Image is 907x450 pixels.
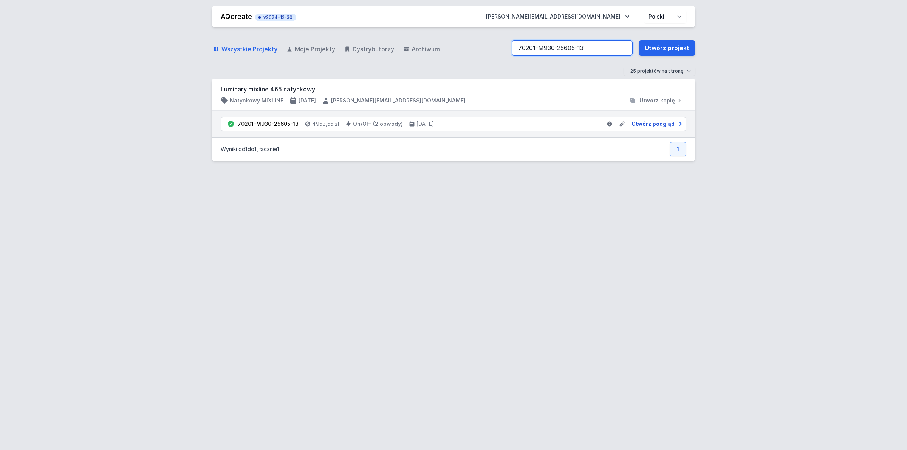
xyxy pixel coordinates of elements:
[416,120,434,128] h4: [DATE]
[230,97,283,104] h4: Natynkowy MIXLINE
[402,39,441,60] a: Archiwum
[628,120,683,128] a: Otwórz podgląd
[639,97,675,104] span: Utwórz kopię
[631,120,675,128] span: Otwórz podgląd
[221,145,279,153] p: Wyniki od do , łącznie
[255,12,296,21] button: v2024-12-30
[212,39,279,60] a: Wszystkie Projekty
[299,97,316,104] h4: [DATE]
[343,39,396,60] a: Dystrybutorzy
[312,120,339,128] h4: 4953,55 zł
[277,146,279,152] span: 1
[221,85,686,94] h3: Luminary mixline 465 natynkowy
[639,40,695,56] a: Utwórz projekt
[259,14,293,20] span: v2024-12-30
[245,146,248,152] span: 1
[353,45,394,54] span: Dystrybutorzy
[295,45,335,54] span: Moje Projekty
[238,120,299,128] div: 70201-M930-25605-13
[412,45,440,54] span: Archiwum
[254,146,257,152] span: 1
[480,10,636,23] button: [PERSON_NAME][EMAIL_ADDRESS][DOMAIN_NAME]
[644,10,686,23] select: Wybierz język
[670,142,686,156] a: 1
[285,39,337,60] a: Moje Projekty
[512,40,633,56] input: Szukaj wśród projektów i wersji...
[221,45,277,54] span: Wszystkie Projekty
[221,12,252,20] a: AQcreate
[331,97,466,104] h4: [PERSON_NAME][EMAIL_ADDRESS][DOMAIN_NAME]
[626,97,686,104] button: Utwórz kopię
[353,120,403,128] h4: On/Off (2 obwody)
